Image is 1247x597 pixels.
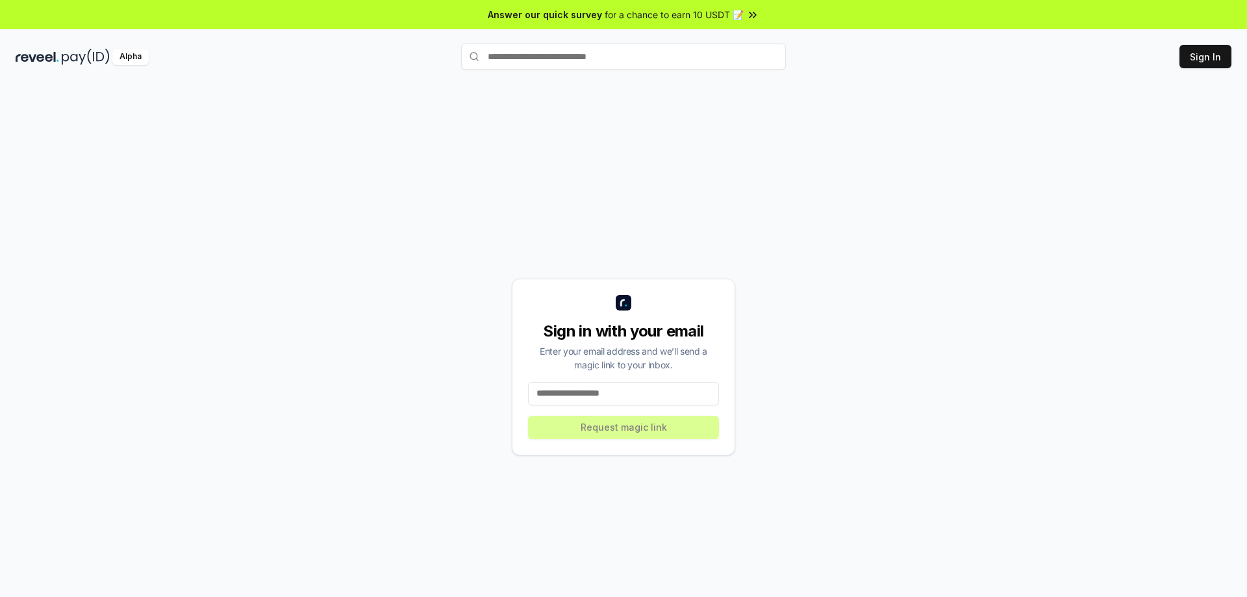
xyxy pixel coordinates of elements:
div: Sign in with your email [528,321,719,342]
img: logo_small [616,295,631,311]
img: pay_id [62,49,110,65]
div: Enter your email address and we’ll send a magic link to your inbox. [528,344,719,372]
span: Answer our quick survey [488,8,602,21]
button: Sign In [1179,45,1231,68]
div: Alpha [112,49,149,65]
span: for a chance to earn 10 USDT 📝 [605,8,744,21]
img: reveel_dark [16,49,59,65]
